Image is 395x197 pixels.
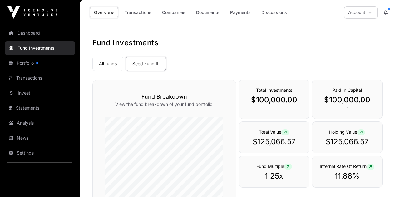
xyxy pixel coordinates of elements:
a: News [5,131,75,145]
a: Transactions [5,71,75,85]
a: Overview [90,7,118,18]
p: $100,000.00 [318,95,376,105]
a: Seed Fund III [126,57,166,71]
span: Fund Multiple [256,164,292,169]
p: $100,000.00 [245,95,303,105]
p: 11.88% [318,171,376,181]
p: View the fund breakdown of your fund portfolio. [105,101,224,107]
p: $125,066.57 [245,137,303,147]
button: Account [344,6,378,19]
span: Holding Value [329,129,365,135]
span: Internal Rate Of Return [320,164,374,169]
span: Total Investments [256,87,292,93]
div: ` [312,80,383,119]
a: Statements [5,101,75,115]
span: Total Value [259,129,289,135]
a: Settings [5,146,75,160]
a: Fund Investments [5,41,75,55]
a: Discussions [257,7,291,18]
a: Payments [226,7,255,18]
h3: Fund Breakdown [105,92,224,101]
span: Paid In Capital [332,87,362,93]
a: All funds [92,57,123,71]
img: Icehouse Ventures Logo [7,6,57,19]
a: Documents [192,7,224,18]
a: Portfolio [5,56,75,70]
a: Invest [5,86,75,100]
a: Companies [158,7,190,18]
a: Dashboard [5,26,75,40]
a: Analysis [5,116,75,130]
p: $125,066.57 [318,137,376,147]
h1: Fund Investments [92,38,383,48]
a: Transactions [121,7,156,18]
p: 1.25x [245,171,303,181]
